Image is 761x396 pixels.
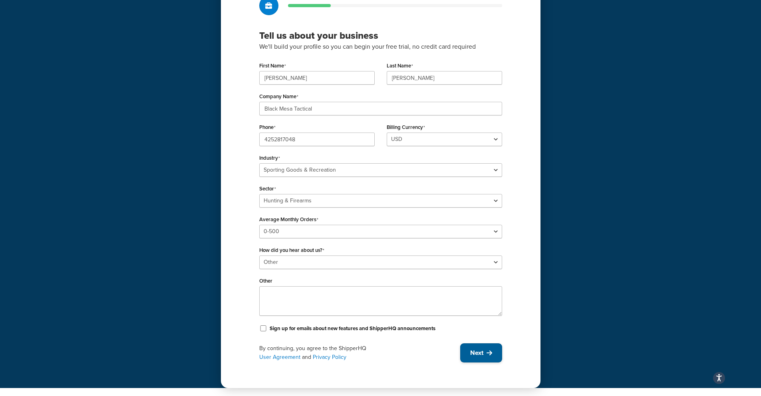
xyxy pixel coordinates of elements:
label: Industry [259,155,280,161]
label: Average Monthly Orders [259,216,318,223]
span: Next [470,348,483,357]
h3: Tell us about your business [259,30,502,42]
a: Privacy Policy [313,353,346,361]
label: Last Name [387,63,413,69]
button: Next [460,343,502,362]
label: Company Name [259,93,298,100]
label: Sector [259,186,276,192]
div: By continuing, you agree to the ShipperHQ and [259,344,460,362]
a: User Agreement [259,353,300,361]
label: Other [259,278,272,284]
label: How did you hear about us? [259,247,324,253]
label: First Name [259,63,286,69]
label: Phone [259,124,276,131]
label: Sign up for emails about new features and ShipperHQ announcements [270,325,435,332]
label: Billing Currency [387,124,425,131]
p: We'll build your profile so you can begin your free trial, no credit card required [259,42,502,52]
